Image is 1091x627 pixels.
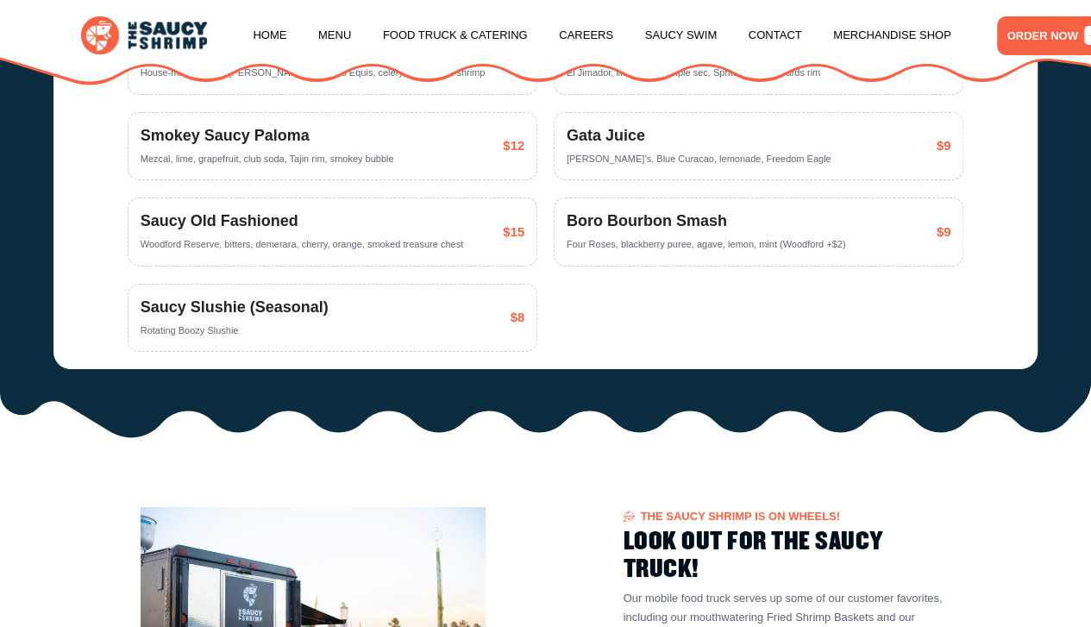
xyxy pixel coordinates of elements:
h2: LOOK OUT FOR THE SAUCY TRUCK! [623,529,950,584]
span: Rotating Boozy Slushie [141,325,239,335]
span: The Saucy Shrimp is on wheels! [623,511,839,522]
span: $8 [511,308,525,328]
span: Mezcal, lime, grapefruit, club soda, Tajin rim, smokey bubble [141,154,394,164]
span: $9 [937,136,951,156]
a: Contact [749,3,802,68]
span: [PERSON_NAME]’s, Blue Curacao, lemonade, Freedom Eagle [567,154,831,164]
a: Merchandise Shop [833,3,951,68]
span: Saucy Slushie (Seasonal) [141,296,329,319]
span: Four Roses, blackberry puree, agave, lemon, mint (Woodford +$2) [567,239,846,249]
span: $15 [503,223,524,242]
span: Saucy Old Fashioned [141,210,463,233]
a: Food Truck & Catering [383,3,528,68]
span: Boro Bourbon Smash [567,210,846,233]
a: Saucy Swim [645,3,718,68]
span: Smokey Saucy Paloma [141,124,394,147]
a: Home [253,3,286,68]
a: Careers [559,3,613,68]
span: Woodford Reserve, bitters, demerara, cherry, orange, smoked treasure chest [141,239,463,249]
a: Menu [318,3,351,68]
span: Gata Juice [567,124,831,147]
img: logo [81,16,207,54]
span: $12 [503,136,524,156]
span: $9 [937,223,951,242]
